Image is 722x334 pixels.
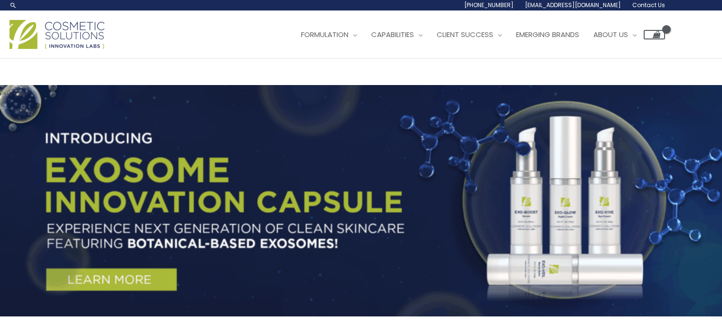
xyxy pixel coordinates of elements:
[516,29,579,39] span: Emerging Brands
[525,1,621,9] span: [EMAIL_ADDRESS][DOMAIN_NAME]
[586,20,644,49] a: About Us
[371,29,414,39] span: Capabilities
[287,20,665,49] nav: Site Navigation
[509,20,586,49] a: Emerging Brands
[632,1,665,9] span: Contact Us
[9,20,104,49] img: Cosmetic Solutions Logo
[294,20,364,49] a: Formulation
[430,20,509,49] a: Client Success
[364,20,430,49] a: Capabilities
[464,1,514,9] span: [PHONE_NUMBER]
[301,29,348,39] span: Formulation
[437,29,493,39] span: Client Success
[644,30,665,39] a: View Shopping Cart, empty
[593,29,628,39] span: About Us
[9,1,17,9] a: Search icon link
